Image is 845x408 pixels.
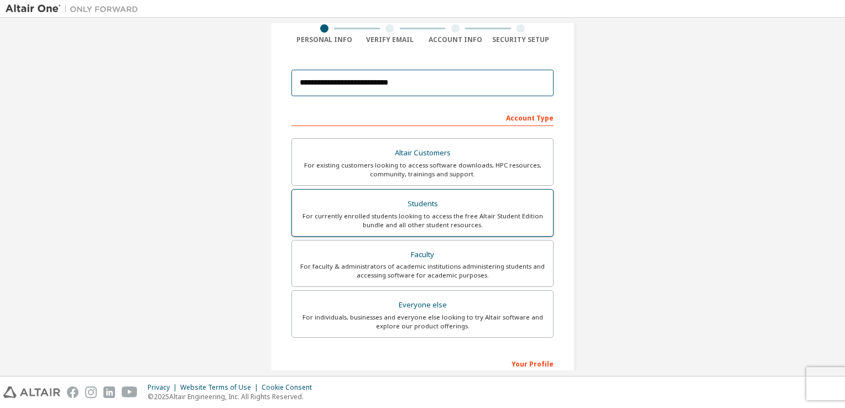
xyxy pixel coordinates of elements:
div: For currently enrolled students looking to access the free Altair Student Edition bundle and all ... [299,212,546,229]
div: Your Profile [291,354,554,372]
div: For existing customers looking to access software downloads, HPC resources, community, trainings ... [299,161,546,179]
img: instagram.svg [85,386,97,398]
div: Privacy [148,383,180,392]
div: Altair Customers [299,145,546,161]
div: Students [299,196,546,212]
img: linkedin.svg [103,386,115,398]
div: Faculty [299,247,546,263]
img: altair_logo.svg [3,386,60,398]
div: Website Terms of Use [180,383,262,392]
p: © 2025 Altair Engineering, Inc. All Rights Reserved. [148,392,319,401]
div: For faculty & administrators of academic institutions administering students and accessing softwa... [299,262,546,280]
img: Altair One [6,3,144,14]
div: Cookie Consent [262,383,319,392]
div: Account Type [291,108,554,126]
div: Personal Info [291,35,357,44]
img: facebook.svg [67,386,79,398]
div: Verify Email [357,35,423,44]
img: youtube.svg [122,386,138,398]
div: Account Info [422,35,488,44]
div: For individuals, businesses and everyone else looking to try Altair software and explore our prod... [299,313,546,331]
div: Security Setup [488,35,554,44]
div: Everyone else [299,297,546,313]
